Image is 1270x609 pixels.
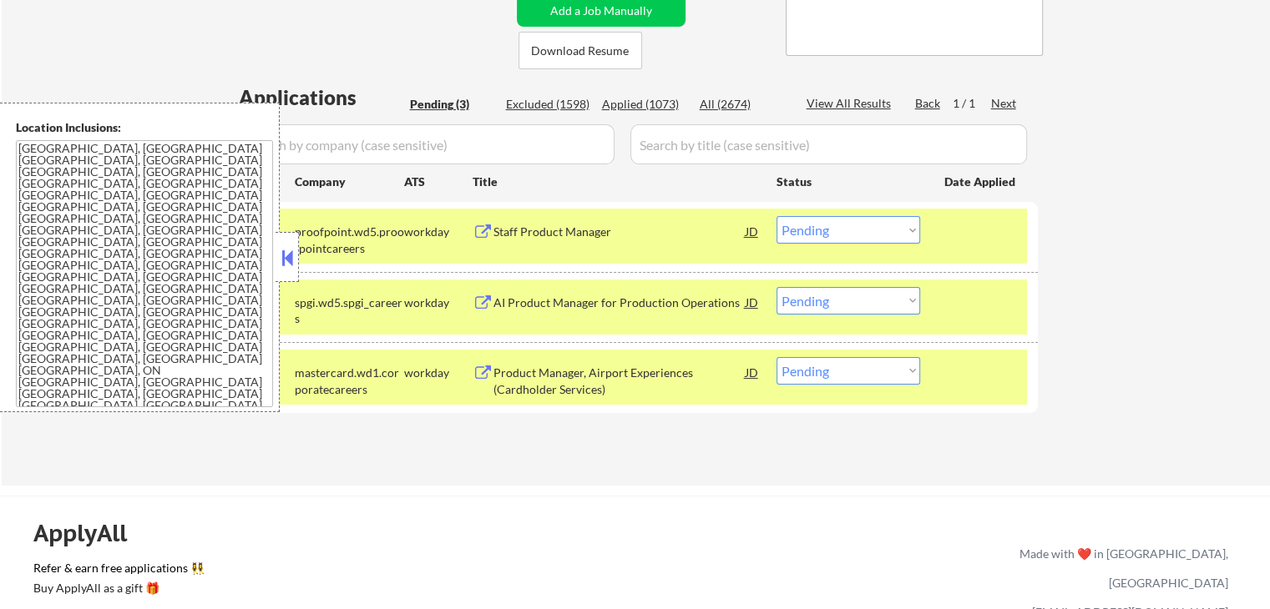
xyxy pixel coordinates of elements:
input: Search by company (case sensitive) [239,124,615,164]
div: spgi.wd5.spgi_careers [295,294,404,327]
div: 1 / 1 [953,95,991,112]
a: Buy ApplyAll as a gift 🎁 [33,580,200,601]
div: Company [295,174,404,190]
div: workday [404,224,473,240]
div: ATS [404,174,473,190]
div: Status [777,166,920,196]
div: Made with ❤️ in [GEOGRAPHIC_DATA], [GEOGRAPHIC_DATA] [1013,539,1228,597]
div: Buy ApplyAll as a gift 🎁 [33,582,200,594]
input: Search by title (case sensitive) [630,124,1027,164]
div: workday [404,365,473,381]
a: Refer & earn free applications 👯‍♀️ [33,562,670,580]
div: Applications [239,88,404,108]
div: Staff Product Manager [493,224,746,240]
div: workday [404,294,473,311]
div: View All Results [807,95,896,112]
div: Back [915,95,942,112]
div: Excluded (1598) [506,96,589,113]
div: All (2674) [700,96,783,113]
div: JD [744,357,761,387]
div: AI Product Manager for Production Operations [493,294,746,311]
div: ApplyAll [33,519,146,547]
div: JD [744,216,761,246]
div: Location Inclusions: [16,119,273,136]
div: Title [473,174,761,190]
div: mastercard.wd1.corporatecareers [295,365,404,397]
button: Download Resume [519,32,642,69]
div: Pending (3) [410,96,493,113]
div: Product Manager, Airport Experiences (Cardholder Services) [493,365,746,397]
div: Next [991,95,1018,112]
div: Applied (1073) [602,96,686,113]
div: proofpoint.wd5.proofpointcareers [295,224,404,256]
div: Date Applied [944,174,1018,190]
div: JD [744,287,761,317]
